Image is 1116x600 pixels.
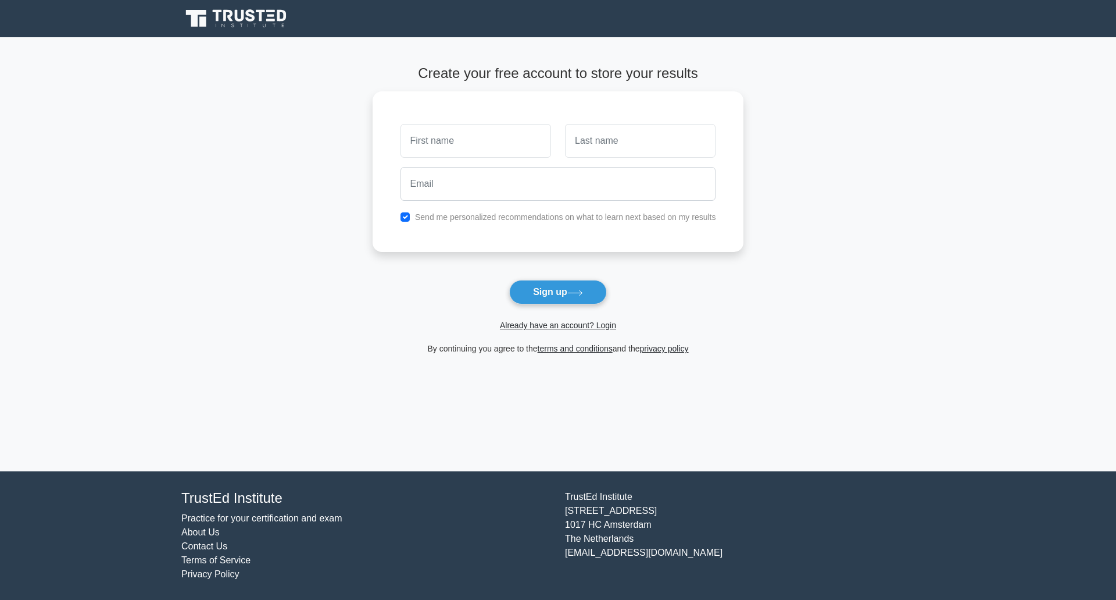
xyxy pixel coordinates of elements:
[538,344,613,353] a: terms and conditions
[400,124,551,158] input: First name
[565,124,716,158] input: Last name
[558,490,942,581] div: TrustEd Institute [STREET_ADDRESS] 1017 HC Amsterdam The Netherlands [EMAIL_ADDRESS][DOMAIN_NAME]
[415,212,716,222] label: Send me personalized recommendations on what to learn next based on my results
[373,65,744,82] h4: Create your free account to store your results
[509,280,607,304] button: Sign up
[500,321,616,330] a: Already have an account? Login
[181,555,251,565] a: Terms of Service
[640,344,689,353] a: privacy policy
[181,569,239,579] a: Privacy Policy
[181,490,551,507] h4: TrustEd Institute
[400,167,716,201] input: Email
[181,513,342,523] a: Practice for your certification and exam
[181,541,227,551] a: Contact Us
[181,527,220,537] a: About Us
[366,342,751,356] div: By continuing you agree to the and the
